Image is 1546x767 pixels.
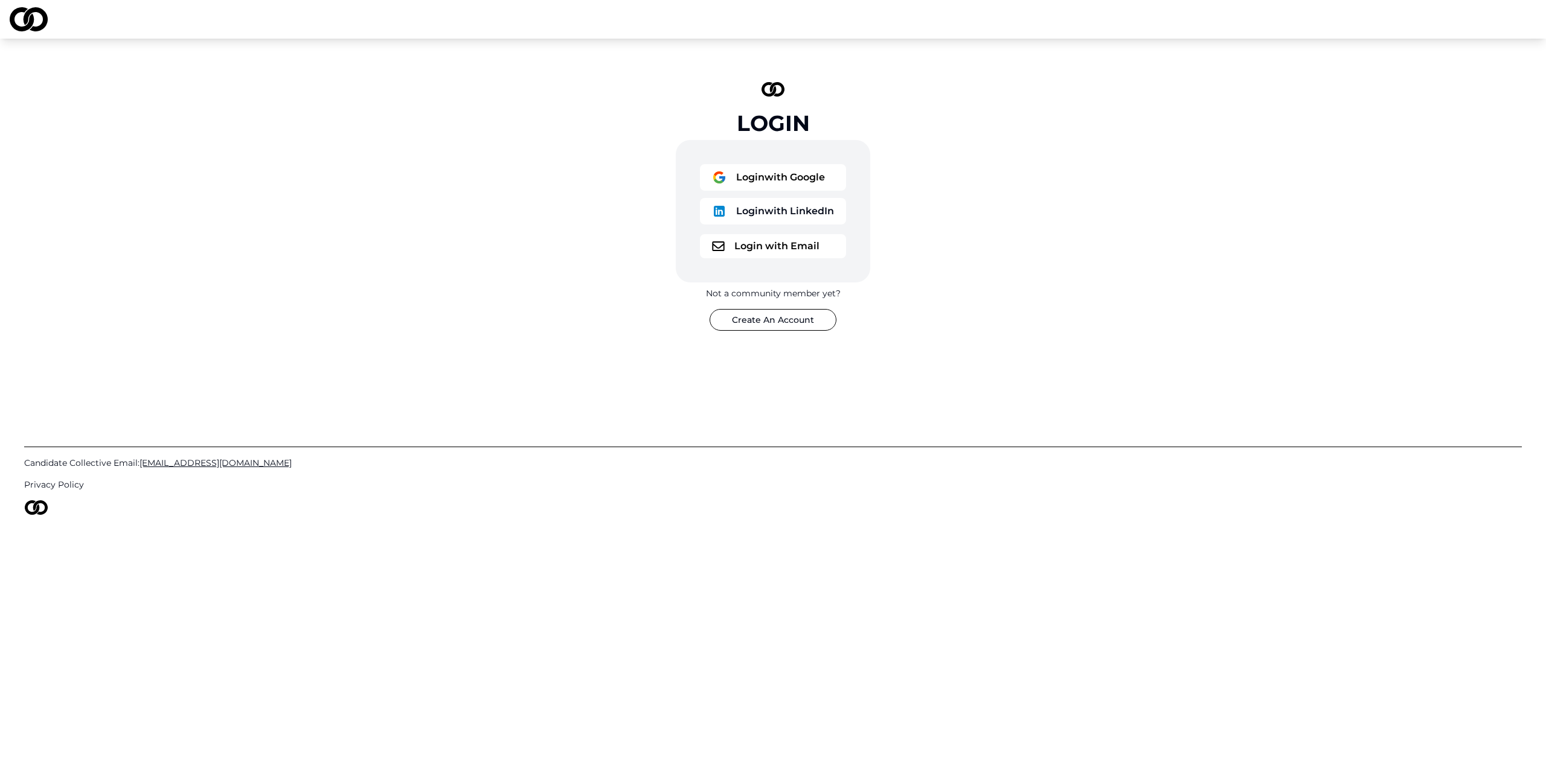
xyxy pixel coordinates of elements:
[762,82,784,97] img: logo
[24,500,48,515] img: logo
[140,457,292,468] span: [EMAIL_ADDRESS][DOMAIN_NAME]
[24,457,1522,469] a: Candidate Collective Email:[EMAIL_ADDRESS][DOMAIN_NAME]
[710,309,836,331] button: Create An Account
[24,479,1522,491] a: Privacy Policy
[10,7,48,31] img: logo
[712,204,726,218] img: logo
[712,241,725,251] img: logo
[700,198,846,224] button: logoLoginwith LinkedIn
[700,234,846,258] button: logoLogin with Email
[706,287,841,299] div: Not a community member yet?
[737,111,810,135] div: Login
[700,164,846,191] button: logoLoginwith Google
[712,170,726,185] img: logo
